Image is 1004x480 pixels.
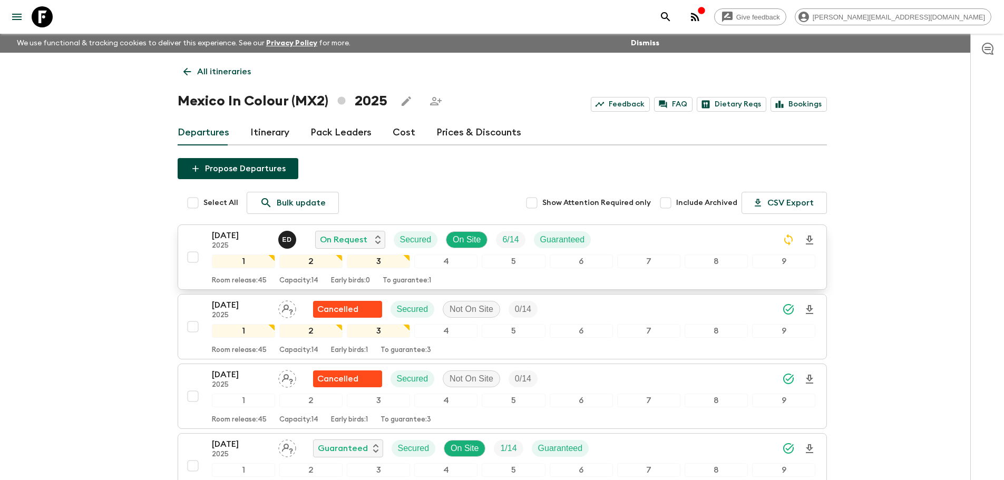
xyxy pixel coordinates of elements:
[617,394,680,407] div: 7
[212,254,275,268] div: 1
[266,40,317,47] a: Privacy Policy
[807,13,991,21] span: [PERSON_NAME][EMAIL_ADDRESS][DOMAIN_NAME]
[654,97,693,112] a: FAQ
[685,463,748,477] div: 8
[550,254,613,268] div: 6
[502,233,519,246] p: 6 / 14
[178,91,387,112] h1: Mexico In Colour (MX2) 2025
[279,463,343,477] div: 2
[482,463,545,477] div: 5
[178,294,827,359] button: [DATE]2025Assign pack leaderFlash Pack cancellationSecuredNot On SiteTrip Fill123456789Room relea...
[391,301,435,318] div: Secured
[803,443,816,455] svg: Download Onboarding
[550,463,613,477] div: 6
[628,36,662,51] button: Dismiss
[550,394,613,407] div: 6
[278,303,296,312] span: Assign pack leader
[282,236,292,244] p: E D
[414,463,477,477] div: 4
[347,254,410,268] div: 3
[178,224,827,290] button: [DATE]2025Ernesto Deciga AlcàntaraOn RequestSecuredOn SiteTrip FillGuaranteed123456789Room releas...
[730,13,786,21] span: Give feedback
[655,6,676,27] button: search adventures
[212,346,267,355] p: Room release: 45
[803,234,816,247] svg: Download Onboarding
[279,254,343,268] div: 2
[617,324,680,338] div: 7
[383,277,431,285] p: To guarantee: 1
[331,277,370,285] p: Early birds: 0
[450,373,493,385] p: Not On Site
[178,158,298,179] button: Propose Departures
[178,61,257,82] a: All itineraries
[509,370,538,387] div: Trip Fill
[317,303,358,316] p: Cancelled
[617,463,680,477] div: 7
[414,254,477,268] div: 4
[212,229,270,242] p: [DATE]
[542,198,651,208] span: Show Attention Required only
[212,311,270,320] p: 2025
[13,34,355,53] p: We use functional & tracking cookies to deliver this experience. See our for more.
[803,303,816,316] svg: Download Onboarding
[515,373,531,385] p: 0 / 14
[279,277,318,285] p: Capacity: 14
[331,416,368,424] p: Early birds: 1
[317,373,358,385] p: Cancelled
[277,197,326,209] p: Bulk update
[450,303,493,316] p: Not On Site
[398,442,430,455] p: Secured
[381,416,431,424] p: To guarantee: 3
[482,254,545,268] div: 5
[803,373,816,386] svg: Download Onboarding
[795,8,991,25] div: [PERSON_NAME][EMAIL_ADDRESS][DOMAIN_NAME]
[212,416,267,424] p: Room release: 45
[400,233,432,246] p: Secured
[331,346,368,355] p: Early birds: 1
[278,234,298,242] span: Ernesto Deciga Alcàntara
[392,440,436,457] div: Secured
[279,394,343,407] div: 2
[443,301,500,318] div: Not On Site
[381,346,431,355] p: To guarantee: 3
[212,394,275,407] div: 1
[496,231,525,248] div: Trip Fill
[782,373,795,385] svg: Synced Successfully
[212,242,270,250] p: 2025
[212,324,275,338] div: 1
[212,463,275,477] div: 1
[178,364,827,429] button: [DATE]2025Assign pack leaderFlash Pack cancellationSecuredNot On SiteTrip Fill123456789Room relea...
[538,442,583,455] p: Guaranteed
[515,303,531,316] p: 0 / 14
[444,440,485,457] div: On Site
[451,442,479,455] p: On Site
[203,198,238,208] span: Select All
[212,450,270,459] p: 2025
[685,324,748,338] div: 8
[617,254,680,268] div: 7
[6,6,27,27] button: menu
[178,120,229,145] a: Departures
[752,254,815,268] div: 9
[394,231,438,248] div: Secured
[676,198,737,208] span: Include Archived
[318,442,368,455] p: Guaranteed
[279,346,318,355] p: Capacity: 14
[425,91,446,112] span: Share this itinerary
[212,438,270,450] p: [DATE]
[247,192,339,214] a: Bulk update
[396,91,417,112] button: Edit this itinerary
[591,97,650,112] a: Feedback
[550,324,613,338] div: 6
[782,303,795,316] svg: Synced Successfully
[752,463,815,477] div: 9
[494,440,523,457] div: Trip Fill
[393,120,415,145] a: Cost
[313,301,382,318] div: Flash Pack cancellation
[391,370,435,387] div: Secured
[197,65,251,78] p: All itineraries
[509,301,538,318] div: Trip Fill
[320,233,367,246] p: On Request
[446,231,488,248] div: On Site
[347,394,410,407] div: 3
